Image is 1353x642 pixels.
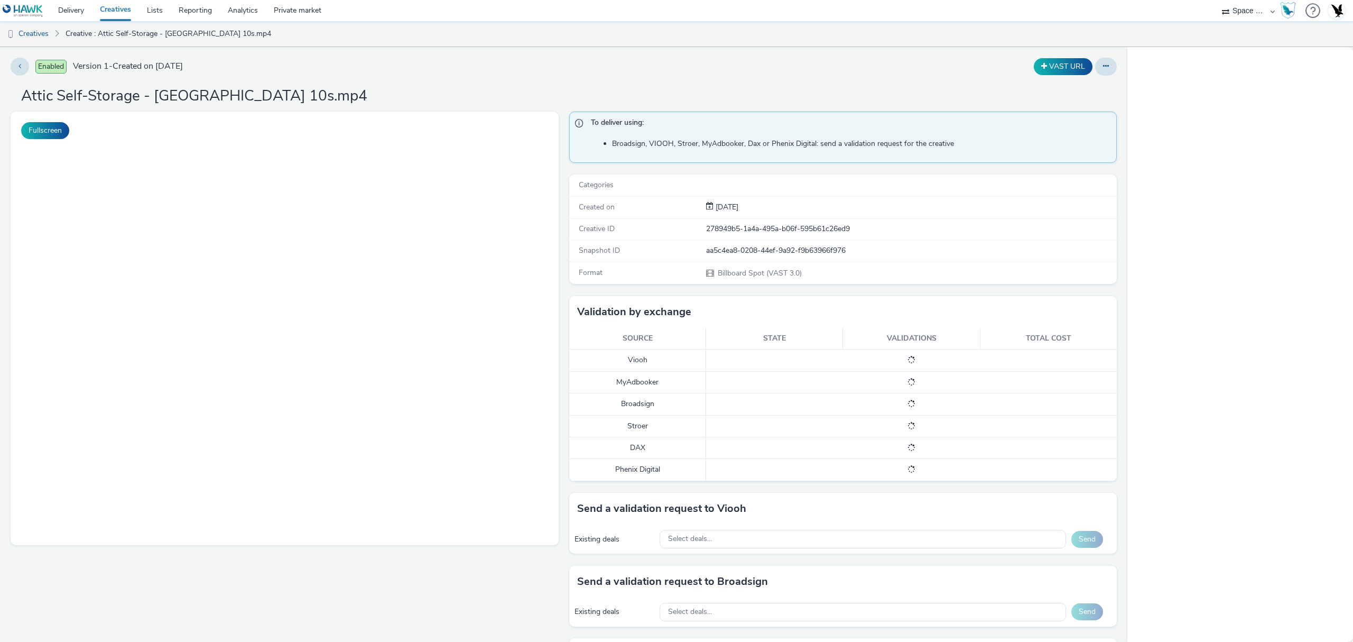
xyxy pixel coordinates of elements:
[577,501,746,517] h3: Send a validation request to Viooh
[569,437,706,459] td: DAX
[591,117,1106,131] span: To deliver using:
[717,268,802,278] span: Billboard Spot (VAST 3.0)
[843,328,980,350] th: Validations
[1031,58,1095,75] div: Duplicate the creative as a VAST URL
[21,122,69,139] button: Fullscreen
[569,371,706,393] td: MyAdbooker
[980,328,1117,350] th: Total cost
[569,415,706,437] td: Stroer
[577,574,768,590] h3: Send a validation request to Broadsign
[706,328,843,350] th: State
[574,607,655,617] div: Existing deals
[579,180,614,190] span: Categories
[579,224,615,234] span: Creative ID
[569,350,706,371] td: Viooh
[1071,603,1103,620] button: Send
[574,534,655,545] div: Existing deals
[713,202,738,213] div: Creation 20 August 2025, 11:58
[60,21,276,47] a: Creative : Attic Self-Storage - [GEOGRAPHIC_DATA] 10s.mp4
[3,4,43,17] img: undefined Logo
[668,608,712,617] span: Select deals...
[73,60,183,72] span: Version 1 - Created on [DATE]
[612,139,1111,149] li: Broadsign, VIOOH, Stroer, MyAdbooker, Dax or Phenix Digital: send a validation request for the cr...
[1071,531,1103,548] button: Send
[668,535,712,544] span: Select deals...
[1280,2,1296,19] img: Hawk Academy
[569,459,706,481] td: Phenix Digital
[579,202,615,212] span: Created on
[1329,3,1345,19] img: Account UK
[579,245,620,255] span: Snapshot ID
[569,393,706,415] td: Broadsign
[1280,2,1300,19] a: Hawk Academy
[5,29,16,40] img: dooh
[706,245,1116,256] div: aa5c4ea8-0208-44ef-9a92-f9b63966f976
[713,202,738,212] span: [DATE]
[569,328,706,350] th: Source
[35,60,67,74] span: Enabled
[21,86,367,106] h1: Attic Self-Storage - [GEOGRAPHIC_DATA] 10s.mp4
[579,268,603,278] span: Format
[577,304,691,320] h3: Validation by exchange
[706,224,1116,234] div: 278949b5-1a4a-495a-b06f-595b61c26ed9
[1034,58,1092,75] button: VAST URL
